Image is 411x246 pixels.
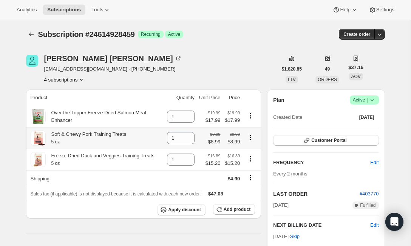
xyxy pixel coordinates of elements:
[364,5,399,15] button: Settings
[273,234,300,239] span: [DATE] ·
[228,176,240,181] span: $4.90
[43,5,85,15] button: Subscriptions
[91,7,103,13] span: Tools
[31,152,46,167] img: product img
[44,65,182,73] span: [EMAIL_ADDRESS][DOMAIN_NAME] · [PHONE_NUMBER]
[360,191,379,197] a: #403770
[348,64,363,71] span: $37.16
[318,77,337,82] span: ORDERS
[360,202,375,208] span: Fulfilled
[351,74,360,79] span: AOV
[17,7,37,13] span: Analytics
[273,159,370,166] h2: FREQUENCY
[366,157,383,169] button: Edit
[158,204,205,215] button: Apply discount
[230,132,240,137] small: $9.99
[355,112,379,123] button: [DATE]
[320,64,334,74] button: 49
[168,207,201,213] span: Apply discount
[26,170,165,187] th: Shipping
[353,96,376,104] span: Active
[225,117,240,124] span: $17.99
[339,29,375,40] button: Create order
[46,152,155,167] div: Freeze Dried Duck and Veggies Training Treats
[38,30,135,38] span: Subscription #24614928459
[213,204,255,215] button: Add product
[205,160,221,167] span: $15.20
[370,159,379,166] span: Edit
[87,5,115,15] button: Tools
[31,191,201,197] span: Sales tax (if applicable) is not displayed because it is calculated with each new order.
[165,89,197,106] th: Quantity
[311,137,346,143] span: Customer Portal
[26,55,38,67] span: Christine Kometer
[225,138,240,146] span: $8.99
[340,7,350,13] span: Help
[222,89,242,106] th: Price
[244,112,256,120] button: Product actions
[325,66,330,72] span: 49
[47,7,81,13] span: Subscriptions
[343,31,370,37] span: Create order
[273,221,370,229] h2: NEXT BILLING DATE
[224,206,250,212] span: Add product
[244,174,256,182] button: Shipping actions
[244,155,256,163] button: Product actions
[286,231,304,243] button: Skip
[26,29,37,40] button: Subscriptions
[273,135,379,146] button: Customer Portal
[208,154,220,158] small: $16.89
[51,161,60,166] small: 5 oz
[46,109,163,124] div: Over the Topper Freeze Dried Salmon Meal Enhancer
[210,132,220,137] small: $9.99
[44,55,182,62] div: [PERSON_NAME] [PERSON_NAME]
[277,64,306,74] button: $1,820.85
[31,109,46,124] img: product img
[370,221,379,229] button: Edit
[44,76,85,83] button: Product actions
[288,77,296,82] span: LTV
[26,89,165,106] th: Product
[205,117,221,124] span: $17.99
[273,114,302,121] span: Created Date
[385,213,403,231] div: Open Intercom Messenger
[244,133,256,141] button: Product actions
[376,7,394,13] span: Settings
[273,171,307,177] span: Every 2 months
[208,111,220,115] small: $19.99
[328,5,362,15] button: Help
[290,233,300,240] span: Skip
[208,191,223,197] span: $47.08
[359,114,374,120] span: [DATE]
[168,31,181,37] span: Active
[273,201,289,209] span: [DATE]
[12,5,41,15] button: Analytics
[51,139,60,145] small: 5 oz
[31,131,46,146] img: product img
[227,154,240,158] small: $16.89
[197,89,222,106] th: Unit Price
[227,111,240,115] small: $19.99
[273,96,284,104] h2: Plan
[360,190,379,198] button: #403770
[208,138,221,146] span: $8.99
[273,190,360,198] h2: LAST ORDER
[367,97,368,103] span: |
[282,66,302,72] span: $1,820.85
[225,160,240,167] span: $15.20
[46,131,127,146] div: Soft & Chewy Pork Training Treats
[141,31,161,37] span: Recurring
